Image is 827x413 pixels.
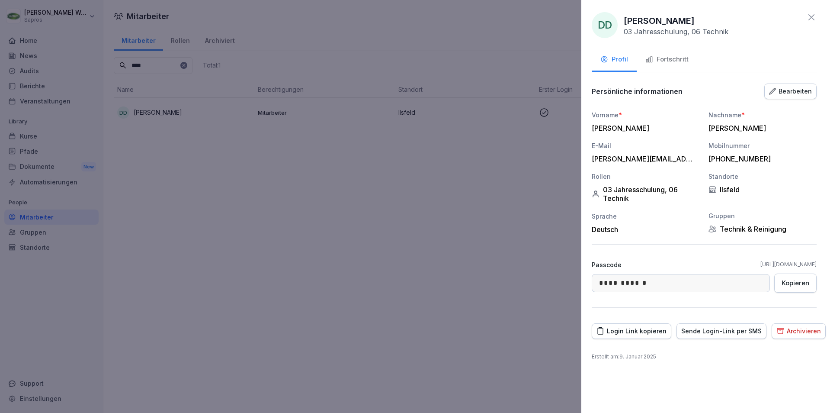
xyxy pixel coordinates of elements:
div: 03 Jahresschulung, 06 Technik [592,185,700,203]
button: Bearbeiten [764,84,817,99]
div: [PERSON_NAME] [592,124,696,132]
button: Fortschritt [637,48,697,72]
p: 03 Jahresschulung, 06 Technik [624,27,728,36]
div: Standorte [708,172,817,181]
div: Sprache [592,212,700,221]
div: Archivieren [776,326,821,336]
p: Erstellt am : 9. Januar 2025 [592,353,817,361]
div: Deutsch [592,225,700,234]
a: [URL][DOMAIN_NAME] [760,261,817,268]
div: E-Mail [592,141,700,150]
div: Vorname [592,110,700,119]
div: Bearbeiten [769,87,812,96]
div: Profil [600,55,628,65]
div: DD [592,12,618,38]
div: Rollen [592,172,700,181]
div: [PHONE_NUMBER] [708,155,812,163]
div: [PERSON_NAME][EMAIL_ADDRESS][PERSON_NAME][DOMAIN_NAME] [592,155,696,163]
div: Gruppen [708,211,817,220]
div: Mobilnummer [708,141,817,150]
p: Persönliche informationen [592,87,683,96]
button: Sende Login-Link per SMS [676,323,766,339]
div: [PERSON_NAME] [708,124,812,132]
div: Nachname [708,110,817,119]
button: Archivieren [772,323,826,339]
button: Kopieren [774,274,817,293]
p: [PERSON_NAME] [624,14,695,27]
p: Passcode [592,260,622,269]
div: Technik & Reinigung [708,225,817,233]
div: Fortschritt [645,55,689,65]
div: Ilsfeld [708,185,817,194]
div: Kopieren [782,278,809,288]
button: Login Link kopieren [592,323,671,339]
div: Sende Login-Link per SMS [681,326,762,336]
div: Login Link kopieren [596,326,667,336]
button: Profil [592,48,637,72]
